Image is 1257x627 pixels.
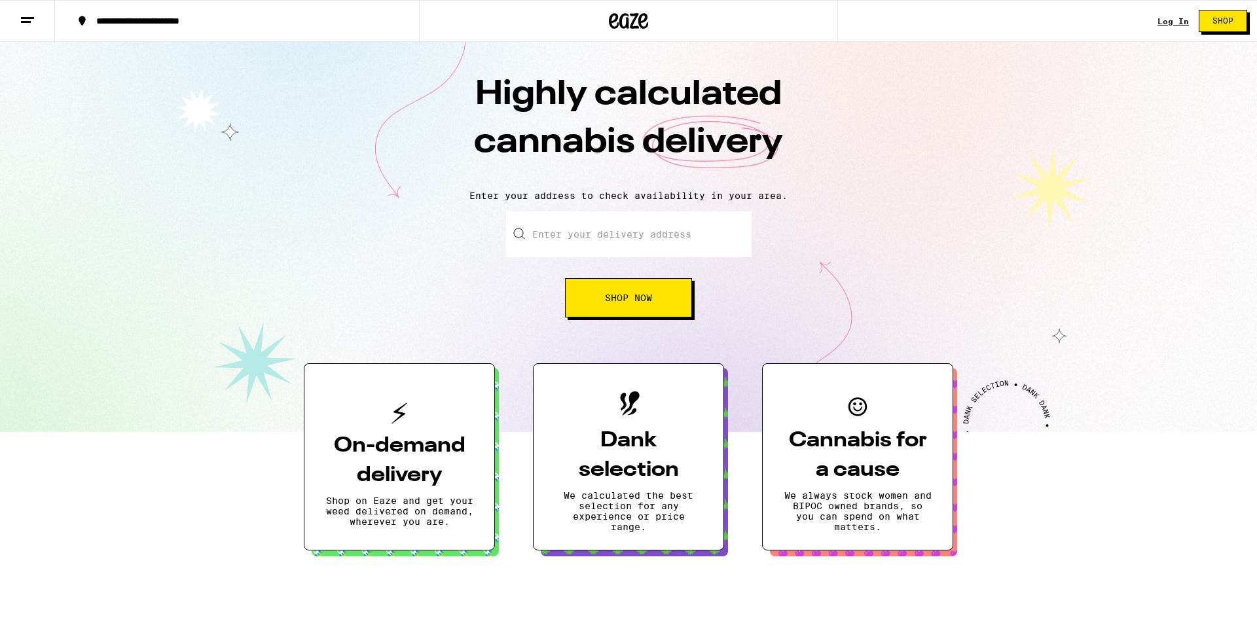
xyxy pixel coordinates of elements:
[555,490,702,532] p: We calculated the best selection for any experience or price range.
[605,293,652,302] span: Shop Now
[1189,10,1257,32] a: Shop
[1157,17,1189,26] a: Log In
[399,71,858,180] h1: Highly calculated cannabis delivery
[506,211,752,257] input: Enter your delivery address
[784,426,932,485] h3: Cannabis for a cause
[13,190,1244,201] p: Enter your address to check availability in your area.
[1199,10,1247,32] button: Shop
[325,431,473,490] h3: On-demand delivery
[555,426,702,485] h3: Dank selection
[762,363,953,550] button: Cannabis for a causeWe always stock women and BIPOC owned brands, so you can spend on what matters.
[325,495,473,527] p: Shop on Eaze and get your weed delivered on demand, wherever you are.
[784,490,932,532] p: We always stock women and BIPOC owned brands, so you can spend on what matters.
[304,363,495,550] button: On-demand deliveryShop on Eaze and get your weed delivered on demand, wherever you are.
[533,363,724,550] button: Dank selectionWe calculated the best selection for any experience or price range.
[1212,17,1233,25] span: Shop
[565,278,692,317] button: Shop Now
